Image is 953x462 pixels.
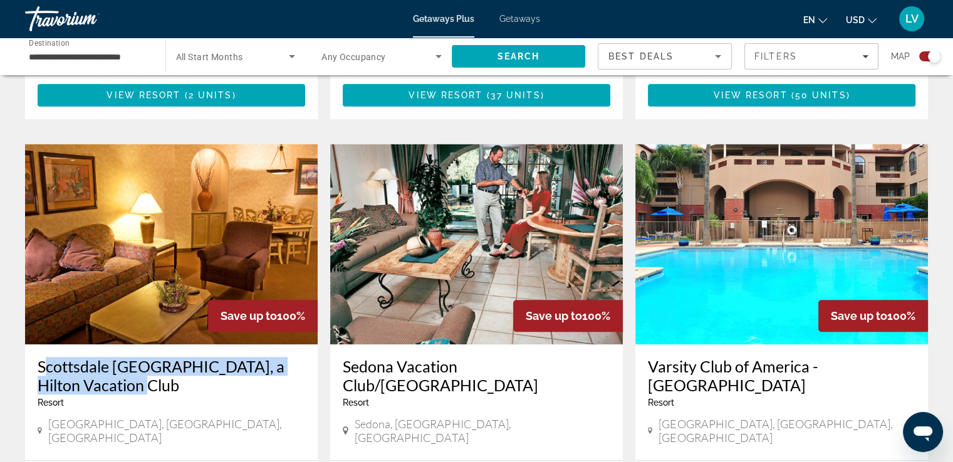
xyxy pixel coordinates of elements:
[895,6,928,32] button: User Menu
[107,90,180,100] span: View Resort
[29,49,149,64] input: Select destination
[497,51,539,61] span: Search
[38,398,64,408] span: Resort
[29,38,70,47] span: Destination
[608,51,674,61] span: Best Deals
[452,45,586,68] button: Search
[659,417,915,444] span: [GEOGRAPHIC_DATA], [GEOGRAPHIC_DATA], [GEOGRAPHIC_DATA]
[499,14,540,24] a: Getaways
[744,43,878,69] button: Filters
[713,90,787,100] span: View Resort
[803,15,815,25] span: en
[189,90,232,100] span: 2 units
[491,90,541,100] span: 37 units
[891,48,910,65] span: Map
[221,309,277,322] span: Save up to
[903,412,943,452] iframe: Button to launch messaging window
[343,357,610,394] a: Sedona Vacation Club/[GEOGRAPHIC_DATA]
[321,52,386,62] span: Any Occupancy
[831,309,887,322] span: Save up to
[787,90,850,100] span: ( )
[38,84,305,106] button: View Resort(2 units)
[608,49,721,64] mat-select: Sort by
[343,84,610,106] button: View Resort(37 units)
[818,300,928,332] div: 100%
[635,144,928,344] img: Varsity Club of America - Tucson
[526,309,582,322] span: Save up to
[25,144,318,344] img: Scottsdale Villa Mirage, a Hilton Vacation Club
[846,15,865,25] span: USD
[803,11,827,29] button: Change language
[330,144,623,344] img: Sedona Vacation Club/Los Abrigados
[343,398,369,408] span: Resort
[181,90,236,100] span: ( )
[355,417,610,444] span: Sedona, [GEOGRAPHIC_DATA], [GEOGRAPHIC_DATA]
[208,300,318,332] div: 100%
[176,52,243,62] span: All Start Months
[846,11,877,29] button: Change currency
[754,51,797,61] span: Filters
[409,90,482,100] span: View Resort
[648,398,674,408] span: Resort
[795,90,846,100] span: 50 units
[25,3,150,35] a: Travorium
[513,300,623,332] div: 100%
[648,357,915,394] a: Varsity Club of America - [GEOGRAPHIC_DATA]
[648,84,915,106] button: View Resort(50 units)
[413,14,474,24] a: Getaways Plus
[905,13,919,25] span: LV
[482,90,544,100] span: ( )
[48,417,305,444] span: [GEOGRAPHIC_DATA], [GEOGRAPHIC_DATA], [GEOGRAPHIC_DATA]
[38,357,305,394] a: Scottsdale [GEOGRAPHIC_DATA], a Hilton Vacation Club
